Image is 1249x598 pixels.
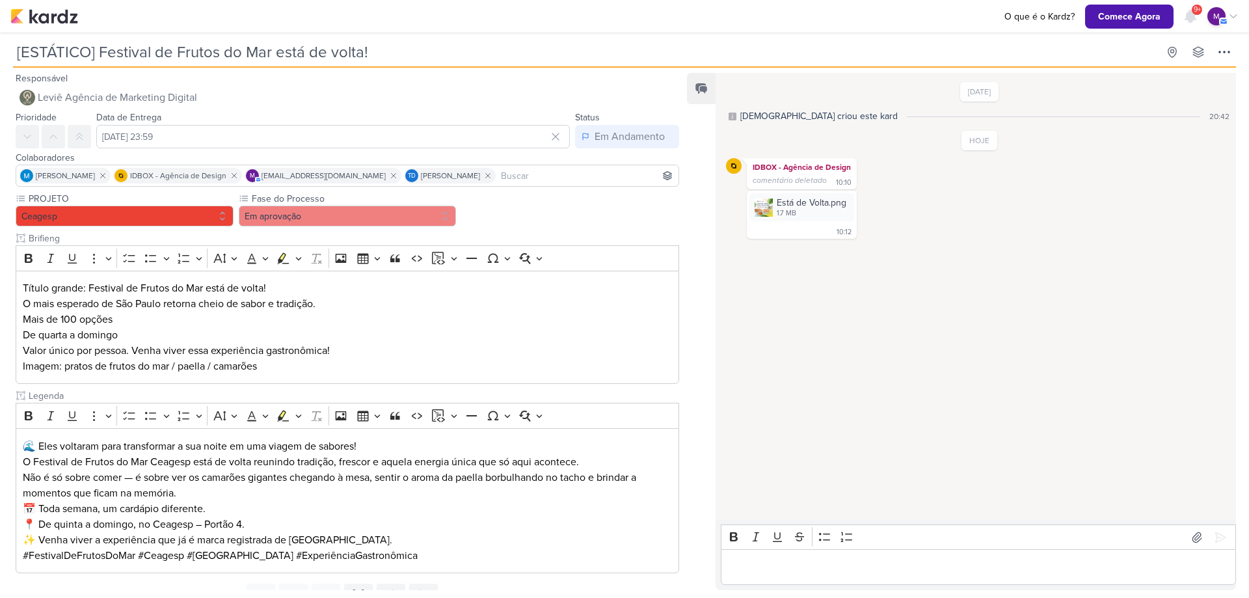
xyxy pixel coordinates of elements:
span: IDBOX - Agência de Design [130,170,226,182]
img: IDBOX - Agência de Design [726,158,742,174]
input: Texto sem título [26,232,679,245]
p: Não é só sobre comer — é sobre ver os camarões gigantes chegando à mesa, sentir o aroma da paella... [23,470,673,501]
img: IDBOX - Agência de Design [114,169,128,182]
div: Editor editing area: main [16,271,679,385]
button: Ceagesp [16,206,234,226]
div: Editor toolbar [721,524,1236,550]
div: Editor toolbar [16,245,679,271]
p: m [1213,10,1220,22]
span: [EMAIL_ADDRESS][DOMAIN_NAME] [262,170,386,182]
div: 1.7 MB [777,208,846,219]
span: comentário deletado [753,176,827,185]
p: 🌊 Eles voltaram para transformar a sua noite em uma viagem de sabores! O Festival de Frutos do Ma... [23,439,673,470]
p: Imagem: pratos de frutos do mar / paella / camarões [23,359,673,374]
img: kardz.app [10,8,78,24]
div: Editor editing area: main [16,428,679,573]
p: ✨ Venha viver a experiência que já é marca registrada de [GEOGRAPHIC_DATA]. [23,532,673,548]
label: Data de Entrega [96,112,161,123]
div: Editor toolbar [16,403,679,428]
label: Prioridade [16,112,57,123]
a: O que é o Kardz? [999,10,1080,23]
input: Buscar [498,168,676,183]
button: Leviê Agência de Marketing Digital [16,86,679,109]
p: Título grande: Festival de Frutos do Mar está de volta! O mais esperado de São Paulo retorna chei... [23,280,673,359]
div: [DEMOGRAPHIC_DATA] criou este kard [740,109,898,123]
img: jcEi7PKG2zNvSFJkAlgKTAx81hdULMca4mPL0Jpv.png [755,198,773,217]
p: 📅 Toda semana, um cardápio diferente. 📍 De quinta a domingo, no Ceagesp – Portão 4. [23,501,673,532]
input: Select a date [96,125,570,148]
div: Está de Volta.png [777,196,846,210]
div: Editor editing area: main [721,549,1236,585]
img: MARIANA MIRANDA [20,169,33,182]
span: [PERSON_NAME] [421,170,480,182]
span: 9+ [1194,5,1201,15]
label: Status [575,112,600,123]
button: Em aprovação [239,206,457,226]
label: Responsável [16,73,68,84]
div: mlegnaioli@gmail.com [246,169,259,182]
span: Leviê Agência de Marketing Digital [38,90,197,105]
button: Comece Agora [1085,5,1174,29]
span: [PERSON_NAME] [36,170,95,182]
label: PROJETO [27,192,234,206]
input: Texto sem título [26,389,679,403]
div: IDBOX - Agência de Design [749,161,854,174]
img: Leviê Agência de Marketing Digital [20,90,35,105]
div: 20:42 [1209,111,1229,122]
input: Kard Sem Título [13,40,1158,64]
p: Td [408,173,416,180]
label: Fase do Processo [250,192,457,206]
div: mlegnaioli@gmail.com [1207,7,1226,25]
div: Em Andamento [595,129,665,144]
div: Thais de carvalho [405,169,418,182]
p: #FestivalDeFrutosDoMar #Ceagesp #[GEOGRAPHIC_DATA] #ExperiênciaGastronômica [23,548,673,564]
div: 10:12 [837,227,852,238]
button: Em Andamento [575,125,679,148]
div: Colaboradores [16,151,679,165]
div: 10:10 [836,178,852,188]
div: Está de Volta.png [749,193,854,221]
p: m [250,173,255,180]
